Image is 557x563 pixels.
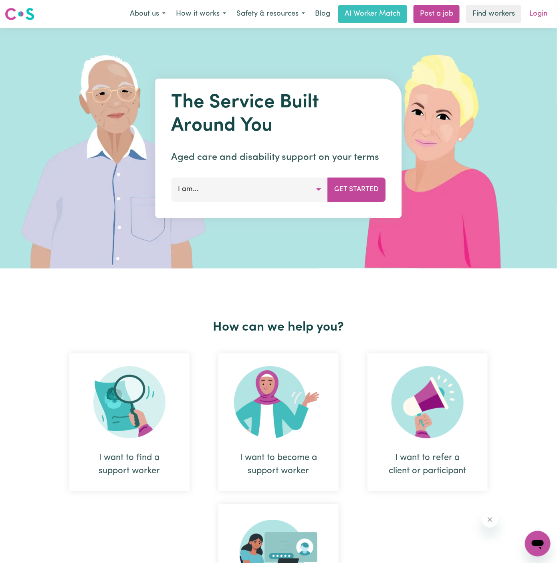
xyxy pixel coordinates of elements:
[338,5,407,23] a: AI Worker Match
[387,451,468,478] div: I want to refer a client or participant
[125,6,171,22] button: About us
[328,178,386,202] button: Get Started
[172,91,386,137] h1: The Service Built Around You
[171,6,231,22] button: How it works
[69,353,190,491] div: I want to find a support worker
[234,366,323,438] img: Become Worker
[525,531,551,557] iframe: Button to launch messaging window
[392,366,464,438] img: Refer
[525,5,552,23] a: Login
[466,5,521,23] a: Find workers
[367,353,488,491] div: I want to refer a client or participant
[310,5,335,23] a: Blog
[5,5,34,23] a: Careseekers logo
[93,366,165,438] img: Search
[482,512,498,528] iframe: Close message
[414,5,460,23] a: Post a job
[172,178,328,202] button: I am...
[231,6,310,22] button: Safety & resources
[89,451,170,478] div: I want to find a support worker
[172,150,386,165] p: Aged care and disability support on your terms
[55,320,502,335] h2: How can we help you?
[5,7,34,21] img: Careseekers logo
[238,451,319,478] div: I want to become a support worker
[5,6,48,12] span: Need any help?
[218,353,339,491] div: I want to become a support worker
